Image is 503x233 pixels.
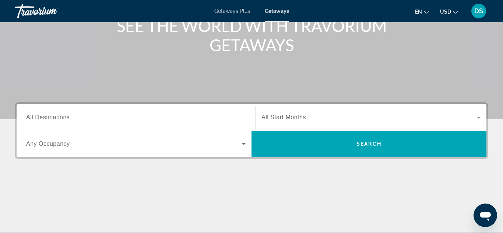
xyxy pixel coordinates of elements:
button: Search [251,131,486,157]
a: Travorium [15,1,88,21]
button: User Menu [469,3,488,19]
span: DS [474,7,483,15]
button: Change currency [440,6,458,17]
span: Search [356,141,381,147]
a: Getaways Plus [214,8,250,14]
span: Any Occupancy [26,141,70,147]
span: All Destinations [26,114,70,120]
iframe: Button to launch messaging window [474,204,497,227]
h1: SEE THE WORLD WITH TRAVORIUM GETAWAYS [113,16,390,54]
span: All Start Months [261,114,306,120]
button: Change language [415,6,429,17]
div: Search widget [17,104,486,157]
span: en [415,9,422,15]
input: Select destination [26,113,246,122]
a: Getaways [265,8,289,14]
span: USD [440,9,451,15]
